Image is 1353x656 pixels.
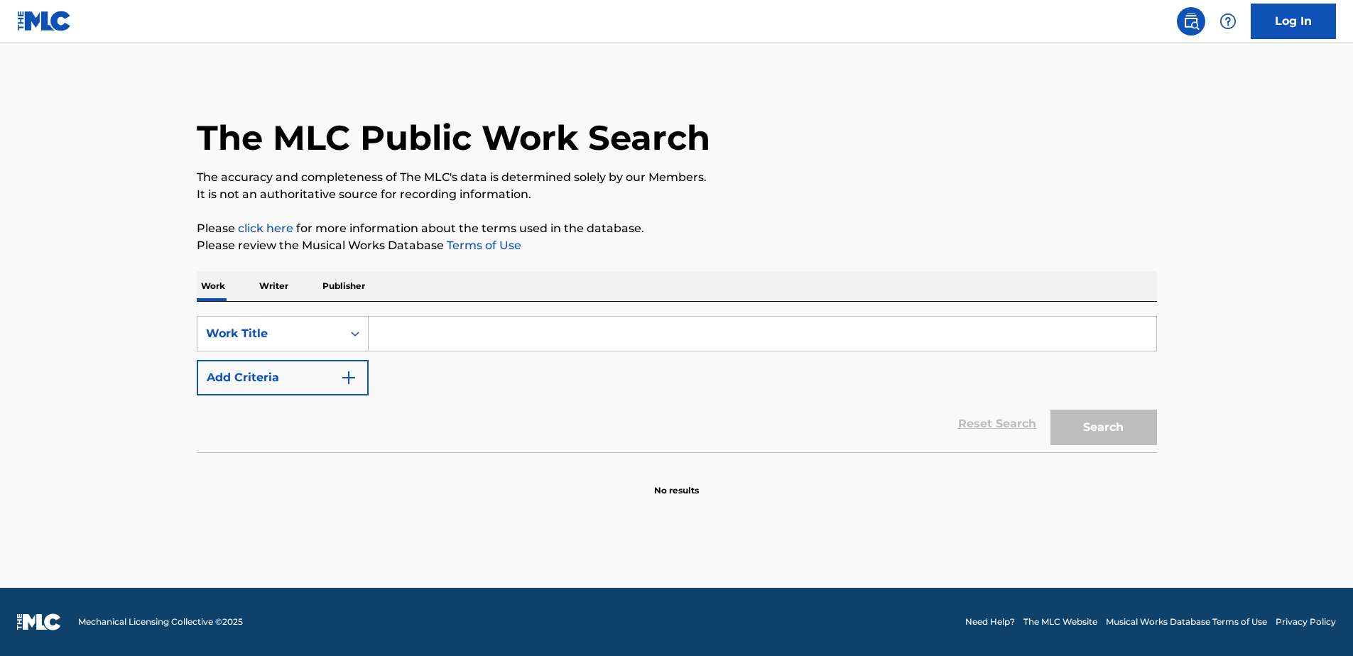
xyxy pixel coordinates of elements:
[1251,4,1336,39] a: Log In
[1282,588,1353,656] iframe: Chat Widget
[255,271,293,301] p: Writer
[654,467,699,497] p: No results
[78,616,243,628] span: Mechanical Licensing Collective © 2025
[1177,7,1205,35] a: Public Search
[197,316,1157,452] form: Search Form
[1219,13,1237,30] img: help
[197,360,369,395] button: Add Criteria
[17,11,72,31] img: MLC Logo
[197,220,1157,237] p: Please for more information about the terms used in the database.
[1183,13,1200,30] img: search
[1106,616,1267,628] a: Musical Works Database Terms of Use
[197,116,710,159] h1: The MLC Public Work Search
[318,271,369,301] p: Publisher
[197,237,1157,254] p: Please review the Musical Works Database
[238,222,293,235] a: click here
[1214,7,1242,35] div: Help
[1023,616,1097,628] a: The MLC Website
[206,325,334,342] div: Work Title
[965,616,1015,628] a: Need Help?
[444,239,521,252] a: Terms of Use
[340,369,357,386] img: 9d2ae6d4665cec9f34b9.svg
[197,186,1157,203] p: It is not an authoritative source for recording information.
[197,271,229,301] p: Work
[197,169,1157,186] p: The accuracy and completeness of The MLC's data is determined solely by our Members.
[17,613,61,630] img: logo
[1276,616,1336,628] a: Privacy Policy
